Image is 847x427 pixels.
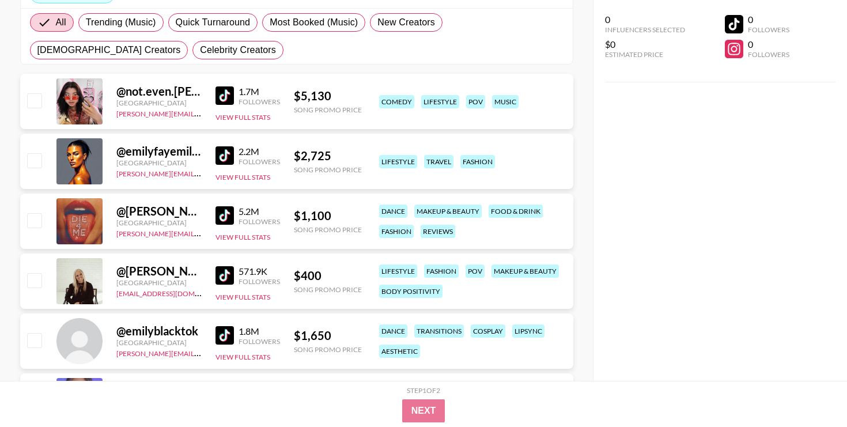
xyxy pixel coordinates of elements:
div: pov [466,264,485,278]
div: @ not.even.[PERSON_NAME] [116,84,202,99]
div: Followers [748,50,789,59]
div: 0 [748,39,789,50]
button: View Full Stats [215,293,270,301]
div: comedy [379,95,414,108]
button: View Full Stats [215,173,270,182]
a: [PERSON_NAME][EMAIL_ADDRESS][DOMAIN_NAME] [116,107,287,118]
div: dance [379,324,407,338]
button: View Full Stats [215,113,270,122]
div: $ 1,650 [294,328,362,343]
div: [GEOGRAPHIC_DATA] [116,218,202,227]
div: $ 1,100 [294,209,362,223]
img: TikTok [215,266,234,285]
div: fashion [460,155,495,168]
img: TikTok [215,146,234,165]
div: Influencers Selected [605,25,685,34]
div: Step 1 of 2 [407,386,440,395]
a: [PERSON_NAME][EMAIL_ADDRESS][DOMAIN_NAME] [116,347,287,358]
div: @ [PERSON_NAME].[PERSON_NAME] [116,204,202,218]
span: All [56,16,66,29]
span: Celebrity Creators [200,43,276,57]
a: [PERSON_NAME][EMAIL_ADDRESS][PERSON_NAME][DOMAIN_NAME] [116,167,342,178]
div: $ 5,130 [294,89,362,103]
img: TikTok [215,326,234,345]
span: New Creators [377,16,435,29]
div: 5.2M [239,206,280,217]
div: Song Promo Price [294,225,362,234]
div: makeup & beauty [414,205,482,218]
div: 0 [605,14,685,25]
div: dance [379,205,407,218]
span: Most Booked (Music) [270,16,358,29]
button: View Full Stats [215,353,270,361]
div: travel [424,155,453,168]
div: @ emilyfayemiller [116,144,202,158]
button: Next [402,399,445,422]
div: reviews [421,225,455,238]
button: View Full Stats [215,233,270,241]
div: food & drink [489,205,543,218]
div: Estimated Price [605,50,685,59]
div: Followers [239,217,280,226]
div: Song Promo Price [294,345,362,354]
div: Followers [239,157,280,166]
div: lifestyle [379,155,417,168]
span: Quick Turnaround [176,16,251,29]
div: $ 2,725 [294,149,362,163]
div: 1.7M [239,86,280,97]
div: lifestyle [379,264,417,278]
div: Song Promo Price [294,105,362,114]
div: Song Promo Price [294,285,362,294]
div: body positivity [379,285,443,298]
div: 1.8M [239,326,280,337]
div: cosplay [471,324,505,338]
div: [GEOGRAPHIC_DATA] [116,158,202,167]
div: Song Promo Price [294,165,362,174]
div: @ [PERSON_NAME].traveller [116,264,202,278]
div: lipsync [512,324,544,338]
div: Followers [239,277,280,286]
div: fashion [424,264,459,278]
div: @ emilyblacktok [116,324,202,338]
div: transitions [414,324,464,338]
div: Followers [239,97,280,106]
div: pov [466,95,485,108]
div: $ 400 [294,269,362,283]
div: fashion [379,225,414,238]
div: Followers [239,337,280,346]
div: 2.2M [239,146,280,157]
img: TikTok [215,86,234,105]
span: Trending (Music) [86,16,156,29]
div: music [492,95,519,108]
div: makeup & beauty [491,264,559,278]
div: [GEOGRAPHIC_DATA] [116,99,202,107]
span: [DEMOGRAPHIC_DATA] Creators [37,43,181,57]
a: [PERSON_NAME][EMAIL_ADDRESS][DOMAIN_NAME] [116,227,287,238]
div: Followers [748,25,789,34]
div: 0 [748,14,789,25]
div: [GEOGRAPHIC_DATA] [116,338,202,347]
div: lifestyle [421,95,459,108]
a: [EMAIL_ADDRESS][DOMAIN_NAME] [116,287,232,298]
div: 571.9K [239,266,280,277]
img: TikTok [215,206,234,225]
div: [GEOGRAPHIC_DATA] [116,278,202,287]
div: aesthetic [379,345,420,358]
div: $0 [605,39,685,50]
